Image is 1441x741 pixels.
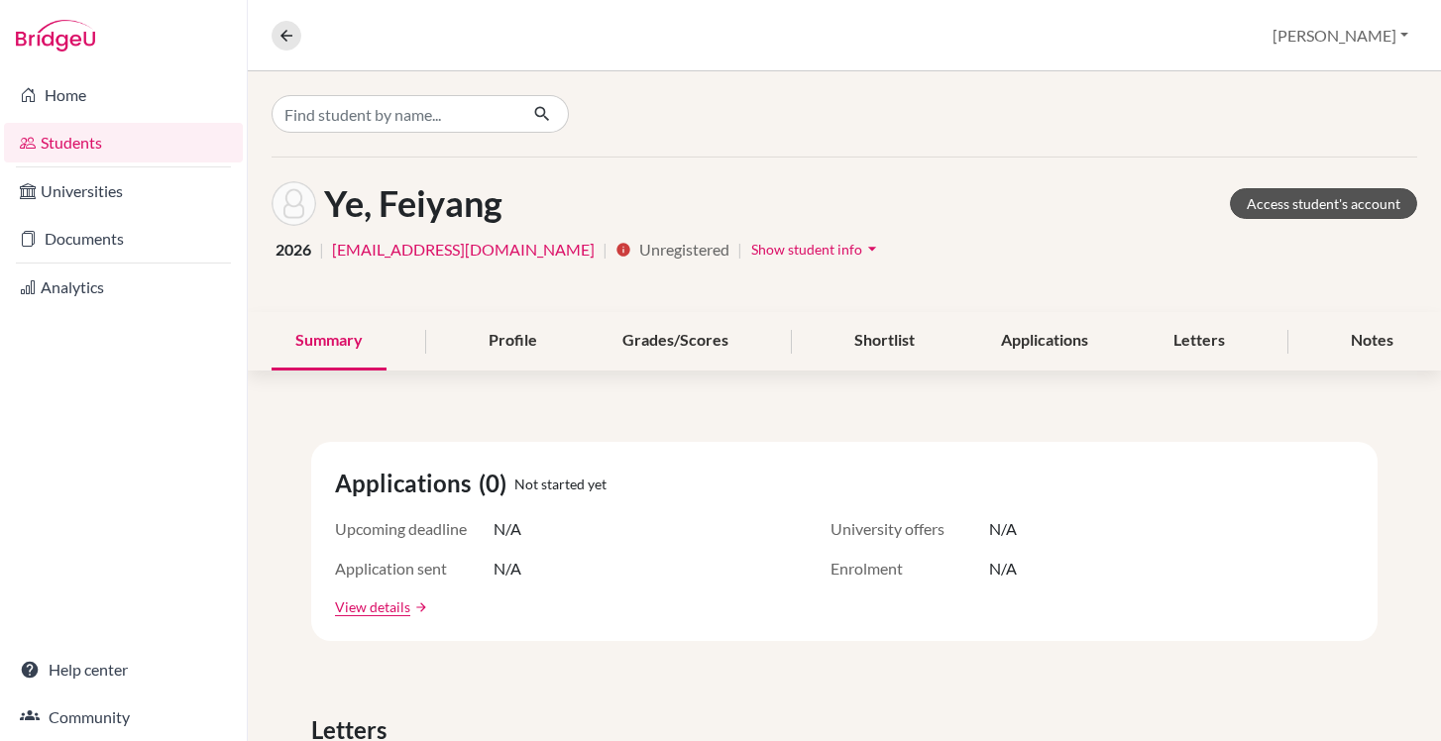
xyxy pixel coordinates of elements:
button: [PERSON_NAME] [1264,17,1417,54]
a: View details [335,596,410,617]
a: Students [4,123,243,162]
span: N/A [494,517,521,541]
a: Access student's account [1230,188,1417,219]
span: (0) [479,466,514,501]
div: Letters [1150,312,1249,370]
img: Feiyang Ye's avatar [272,181,316,226]
img: Bridge-U [16,20,95,52]
span: | [737,238,742,262]
div: Summary [272,312,387,370]
div: Shortlist [831,312,939,370]
span: Applications [335,466,479,501]
a: arrow_forward [410,600,428,614]
input: Find student by name... [272,95,517,133]
span: | [603,238,608,262]
a: Universities [4,171,243,211]
div: Profile [465,312,561,370]
span: 2026 [276,238,311,262]
span: | [319,238,324,262]
span: Show student info [751,241,862,258]
span: N/A [494,557,521,581]
span: N/A [989,517,1017,541]
a: Home [4,75,243,115]
span: N/A [989,557,1017,581]
a: Documents [4,219,243,259]
button: Show student infoarrow_drop_down [750,234,883,265]
span: University offers [831,517,989,541]
a: [EMAIL_ADDRESS][DOMAIN_NAME] [332,238,595,262]
div: Grades/Scores [599,312,752,370]
span: Enrolment [831,557,989,581]
div: Notes [1327,312,1417,370]
i: info [615,242,631,258]
span: Unregistered [639,238,729,262]
a: Community [4,697,243,737]
a: Help center [4,650,243,689]
h1: Ye, Feiyang [324,182,502,225]
span: Upcoming deadline [335,517,494,541]
i: arrow_drop_down [862,239,882,259]
span: Not started yet [514,474,607,494]
a: Analytics [4,267,243,307]
div: Applications [977,312,1112,370]
span: Application sent [335,557,494,581]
